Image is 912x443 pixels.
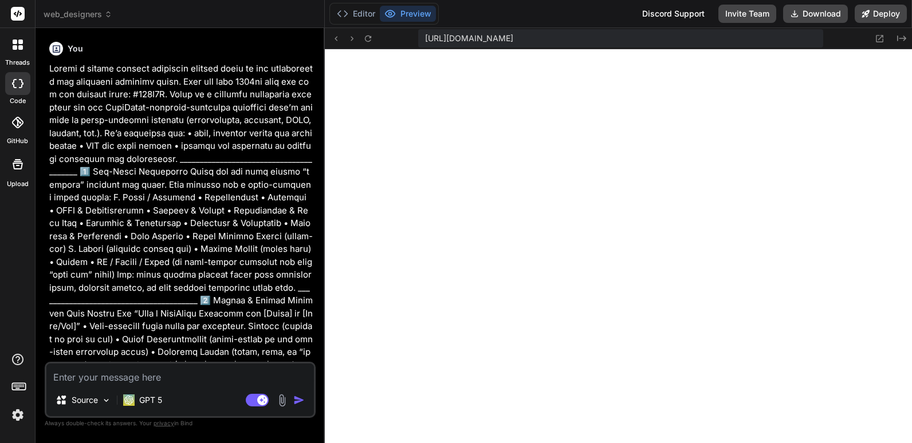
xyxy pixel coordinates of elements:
[68,43,83,54] h6: You
[154,420,174,426] span: privacy
[332,6,380,22] button: Editor
[7,179,29,189] label: Upload
[635,5,711,23] div: Discord Support
[45,418,316,429] p: Always double-check its answers. Your in Bind
[325,49,912,443] iframe: Preview
[10,96,26,106] label: code
[101,395,111,405] img: Pick Models
[718,5,776,23] button: Invite Team
[276,394,289,407] img: attachment
[855,5,907,23] button: Deploy
[5,58,30,68] label: threads
[425,33,513,44] span: [URL][DOMAIN_NAME]
[44,9,112,20] span: web_designers
[783,5,848,23] button: Download
[72,394,98,406] p: Source
[123,394,135,406] img: GPT 5
[8,405,27,425] img: settings
[7,136,28,146] label: GitHub
[293,394,305,406] img: icon
[139,394,162,406] p: GPT 5
[380,6,436,22] button: Preview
